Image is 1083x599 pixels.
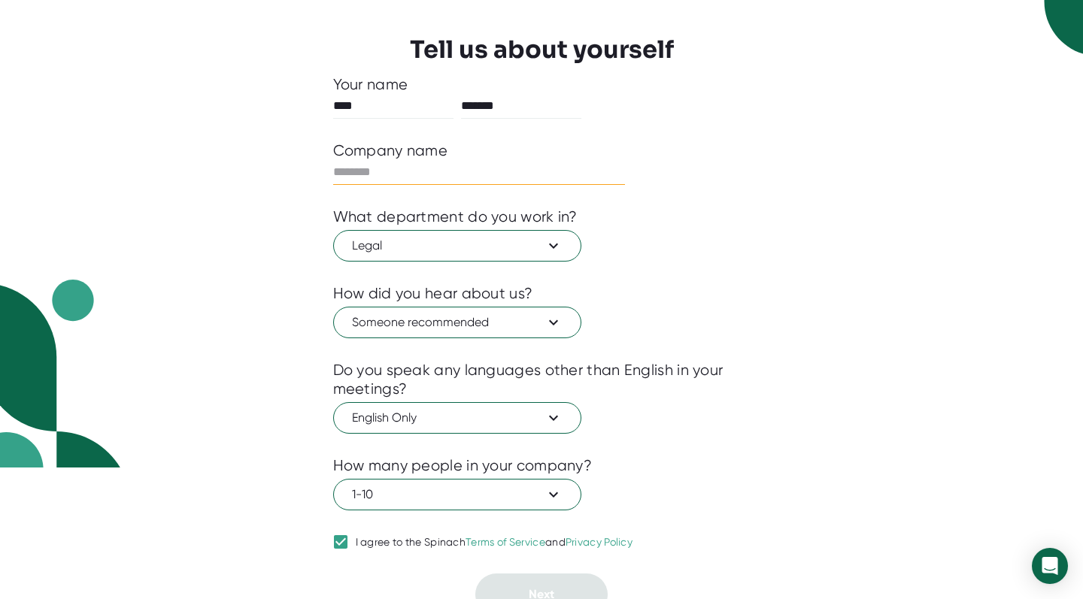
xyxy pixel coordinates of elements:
span: English Only [352,409,563,427]
a: Privacy Policy [566,536,633,548]
div: I agree to the Spinach and [356,536,633,549]
div: Company name [333,141,448,160]
div: How did you hear about us? [333,284,533,303]
div: How many people in your company? [333,456,593,475]
a: Terms of Service [466,536,545,548]
h3: Tell us about yourself [410,35,674,64]
button: Someone recommended [333,307,581,338]
button: English Only [333,402,581,434]
div: What department do you work in? [333,207,578,226]
div: Open Intercom Messenger [1032,548,1068,584]
span: Someone recommended [352,313,563,331]
button: 1-10 [333,479,581,510]
div: Your name [333,75,751,94]
span: 1-10 [352,486,563,504]
div: Do you speak any languages other than English in your meetings? [333,361,751,398]
button: Legal [333,230,581,262]
span: Legal [352,237,563,255]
